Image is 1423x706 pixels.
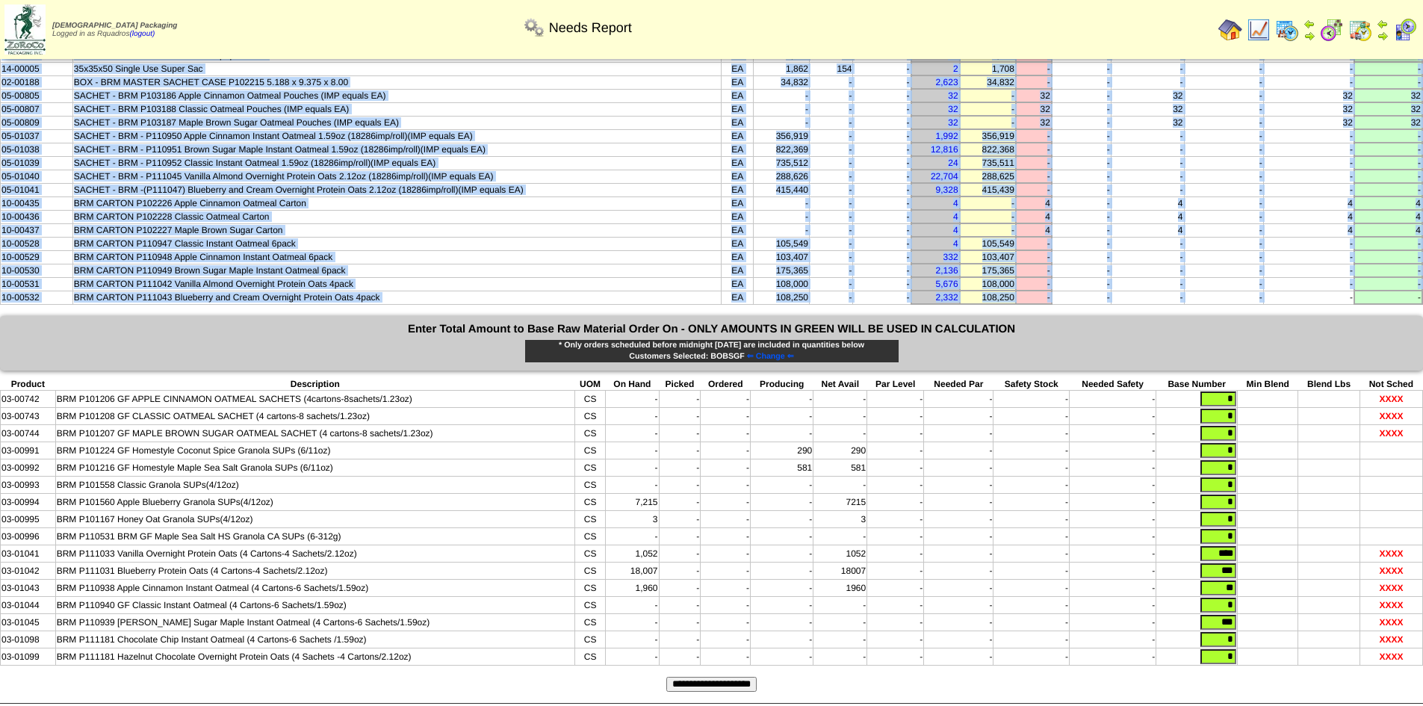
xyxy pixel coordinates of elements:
td: - [1263,62,1354,75]
td: BRM CARTON P110948 Apple Cinnamon Instant Oatmeal 6pack [72,250,721,264]
td: - [1111,62,1184,75]
th: Net Avail [813,378,867,391]
td: - [1184,291,1263,304]
td: 10-00531 [1,277,73,291]
td: - [1016,143,1052,156]
td: 288,626 [754,170,810,183]
td: - [754,210,810,223]
td: - [1184,223,1263,237]
td: - [960,210,1016,223]
img: workflow.png [522,16,546,40]
td: - [1052,89,1112,102]
td: - [659,391,701,408]
td: - [853,264,911,277]
td: - [1052,156,1112,170]
td: - [1354,62,1422,75]
td: EA [722,156,754,170]
td: EA [722,223,754,237]
td: SACHET - BRM - P111045 Vanilla Almond Overnight Protein Oats 2.12oz (18286imp/roll)(IMP equals EA) [72,170,721,183]
td: - [810,210,853,223]
td: - [1354,237,1422,250]
a: 332 [943,252,958,262]
td: - [754,196,810,210]
td: 103,407 [754,250,810,264]
td: 05-00805 [1,89,73,102]
td: - [754,102,810,116]
span: Logged in as Rquadros [52,22,177,38]
td: 735,511 [960,156,1016,170]
th: Safety Stock [993,378,1070,391]
td: - [810,143,853,156]
td: - [1354,291,1422,304]
td: - [993,391,1070,408]
td: - [810,89,853,102]
td: 34,832 [754,75,810,89]
td: 4 [1111,210,1184,223]
td: 10-00436 [1,210,73,223]
td: 108,000 [754,277,810,291]
td: 32 [1263,116,1354,129]
td: 4 [1354,210,1422,223]
span: [DEMOGRAPHIC_DATA] Packaging [52,22,177,30]
td: - [853,196,911,210]
td: BRM CARTON P111042 Vanilla Almond Overnight Protein Oats 4pack [72,277,721,291]
td: EA [722,196,754,210]
td: BRM CARTON P102226 Apple Cinnamon Oatmeal Carton [72,196,721,210]
td: 4 [1263,223,1354,237]
td: - [1052,183,1112,196]
td: 4 [1354,223,1422,237]
td: 05-01038 [1,143,73,156]
th: Picked [659,378,701,391]
td: 4 [1263,210,1354,223]
td: BRM CARTON P110949 Brown Sugar Maple Instant Oatmeal 6pack [72,264,721,277]
td: 03-00742 [1,391,56,408]
td: - [1016,62,1052,75]
td: - [1354,129,1422,143]
td: 10-00532 [1,291,73,304]
td: 4 [1016,223,1052,237]
th: Product [1,378,56,391]
td: - [853,62,911,75]
a: 24 [948,158,958,168]
td: BRM CARTON P111043 Blueberry and Cream Overnight Protein Oats 4pack [72,291,721,304]
td: - [960,116,1016,129]
td: 05-01039 [1,156,73,170]
td: 822,369 [754,143,810,156]
a: 22,704 [931,171,958,182]
td: - [1263,277,1354,291]
td: - [1016,237,1052,250]
td: 4 [1016,196,1052,210]
td: - [1184,196,1263,210]
td: 175,365 [960,264,1016,277]
th: UOM [575,378,606,391]
td: 05-01037 [1,129,73,143]
td: - [1184,170,1263,183]
td: - [1052,210,1112,223]
td: - [1263,143,1354,156]
td: - [1052,196,1112,210]
a: 4 [953,225,958,235]
td: - [1354,250,1422,264]
td: 108,250 [754,291,810,304]
td: 288,625 [960,170,1016,183]
td: - [606,391,659,408]
td: 822,368 [960,143,1016,156]
img: arrowright.gif [1377,30,1389,42]
td: - [701,391,751,408]
td: SACHET - BRM P103186 Apple Cinnamon Oatmeal Pouches (IMP equals EA) [72,89,721,102]
img: zoroco-logo-small.webp [4,4,46,55]
td: - [1111,250,1184,264]
td: - [1052,223,1112,237]
img: calendarprod.gif [1275,18,1299,42]
div: * Only orders scheduled before midnight [DATE] are included in quantities below Customers Selecte... [524,339,899,363]
td: - [1052,250,1112,264]
td: - [810,250,853,264]
th: Description [55,378,574,391]
td: 356,919 [754,129,810,143]
td: 34,832 [960,75,1016,89]
td: - [1184,183,1263,196]
td: - [1016,129,1052,143]
td: - [810,264,853,277]
td: 4 [1111,223,1184,237]
span: Needs Report [549,20,632,36]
